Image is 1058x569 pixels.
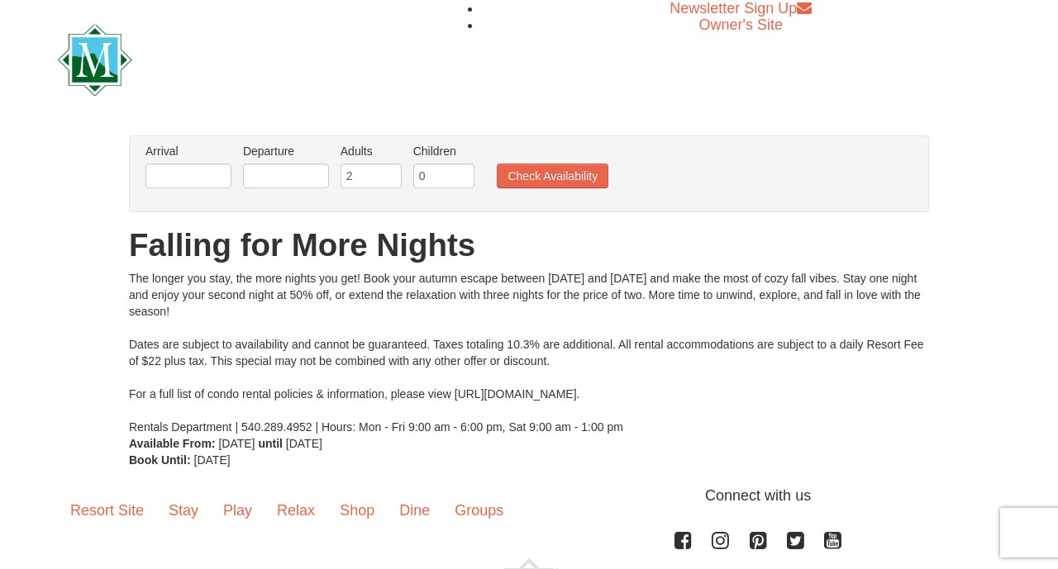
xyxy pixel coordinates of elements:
a: Massanutten Resort [58,38,436,77]
strong: Available From: [129,437,216,450]
strong: Book Until: [129,453,191,467]
div: The longer you stay, the more nights you get! Book your autumn escape between [DATE] and [DATE] a... [129,270,929,435]
a: Dine [387,485,442,536]
strong: until [258,437,283,450]
span: [DATE] [218,437,255,450]
a: Owner's Site [699,17,783,33]
label: Arrival [145,143,231,159]
a: Shop [327,485,387,536]
span: [DATE] [286,437,322,450]
a: Stay [156,485,211,536]
h1: Falling for More Nights [129,229,929,262]
label: Adults [341,143,402,159]
img: Massanutten Resort Logo [58,24,436,96]
a: Relax [264,485,327,536]
a: Groups [442,485,516,536]
button: Check Availability [497,164,608,188]
label: Children [413,143,474,159]
span: [DATE] [194,453,231,467]
p: Connect with us [58,485,1000,507]
label: Departure [243,143,329,159]
a: Resort Site [58,485,156,536]
a: Play [211,485,264,536]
